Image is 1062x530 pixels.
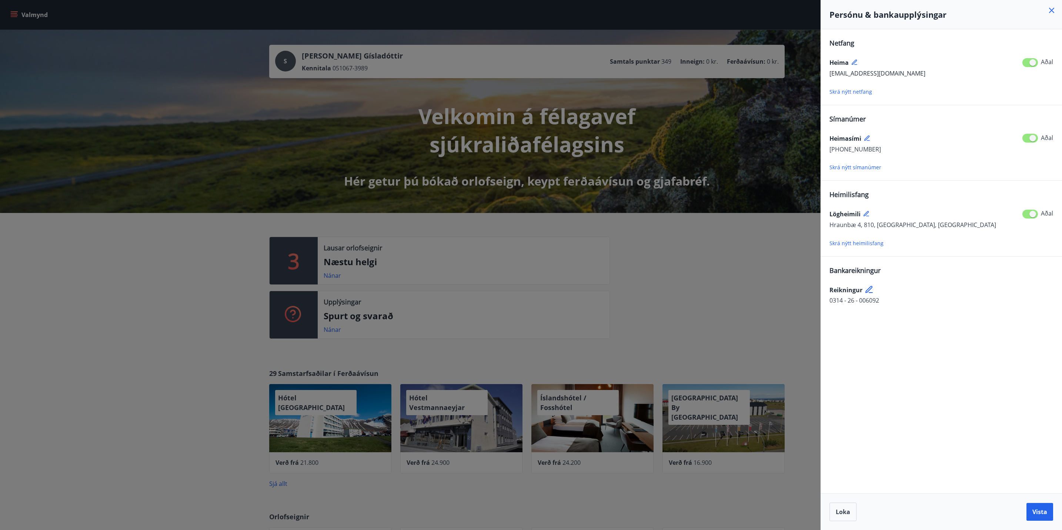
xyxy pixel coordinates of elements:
span: Skrá nýtt símanúmer [829,164,881,171]
span: Netfang [829,39,854,47]
span: [EMAIL_ADDRESS][DOMAIN_NAME] [829,69,925,77]
span: Vista [1032,508,1047,516]
span: Skrá nýtt heimilisfang [829,240,884,247]
span: Aðal [1041,134,1053,142]
span: 0314 - 26 - 006092 [829,296,879,304]
span: Heima [829,59,849,67]
span: Reikningur [829,286,862,294]
span: Aðal [1041,58,1053,66]
span: Heimasími [829,134,861,143]
span: Hraunbæ 4, 810, [GEOGRAPHIC_DATA], [GEOGRAPHIC_DATA] [829,221,996,229]
h4: Persónu & bankaupplýsingar [829,9,1053,20]
span: Skrá nýtt netfang [829,88,872,95]
button: Vista [1026,503,1053,521]
span: Símanúmer [829,114,866,123]
span: Heimilisfang [829,190,869,199]
button: Loka [829,503,856,521]
span: Aðal [1041,209,1053,217]
span: Lögheimili [829,210,861,218]
span: Bankareikningur [829,266,881,275]
span: Loka [836,508,850,516]
span: [PHONE_NUMBER] [829,145,881,153]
